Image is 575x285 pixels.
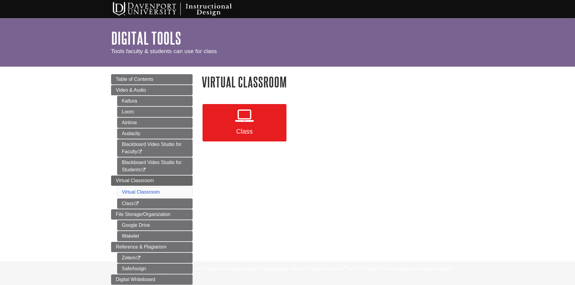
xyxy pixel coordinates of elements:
[117,253,193,263] a: Zotero
[117,118,193,128] a: Airtime
[111,242,193,252] a: Reference & Plagiarism
[111,48,217,54] span: Tools faculty & students can use for class
[122,189,160,195] a: Virtual Classroom
[117,139,193,157] a: Blackboard Video Studio for Faculty
[377,265,382,269] sup: TM
[202,74,464,90] h1: Virtual Classroom
[116,212,171,217] span: File Storage/Organization
[111,209,193,220] a: File Storage/Organization
[108,2,253,17] img: Davenport University Instructional Design
[116,244,167,249] span: Reference & Plagiarism
[117,107,193,117] a: Loom
[111,74,193,84] a: Table of Contents
[117,264,193,274] a: SafeAssign
[117,220,193,230] a: Google Drive
[111,29,181,47] a: Digital Tools
[111,265,464,281] div: This site uses cookies and records your IP address for usage statistics. Additionally, we use Goo...
[141,168,146,172] i: This link opens in a new window
[117,198,193,209] a: Class
[137,150,142,154] i: This link opens in a new window
[203,104,286,141] a: Class
[111,85,193,95] a: Video & Audio
[111,176,193,186] a: Virtual Classroom
[136,256,141,260] i: This link opens in a new window
[207,128,282,135] span: Class
[116,87,146,93] span: Video & Audio
[116,277,155,282] span: Digital Whiteboard
[117,157,193,175] a: Blackboard Video Studio for Students
[111,274,193,285] a: Digital Whiteboard
[117,231,193,241] a: Wakelet
[116,77,154,82] span: Table of Contents
[134,202,139,206] i: This link opens in a new window
[117,128,193,139] a: Audacity
[116,178,154,183] span: Virtual Classroom
[117,96,193,106] a: Kaltura
[343,265,349,269] sup: TM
